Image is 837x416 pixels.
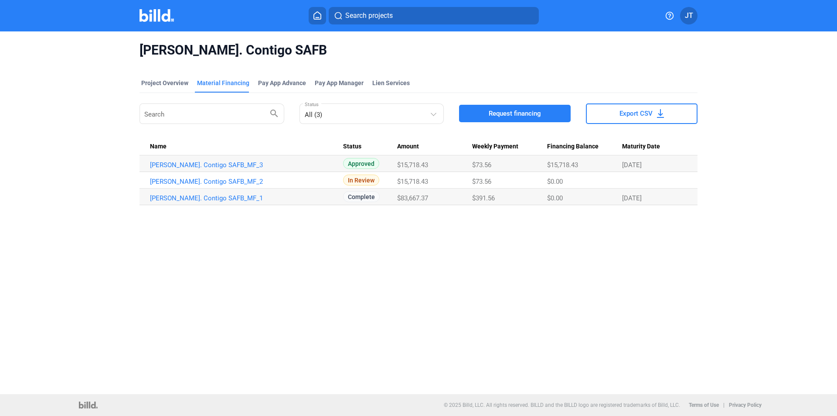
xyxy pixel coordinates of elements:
[397,194,428,202] span: $83,667.37
[622,143,687,151] div: Maturity Date
[723,402,725,408] p: |
[397,178,428,186] span: $15,718.43
[343,143,398,151] div: Status
[329,7,539,24] button: Search projects
[150,178,343,186] a: [PERSON_NAME]. Contigo SAFB_MF_2
[489,109,541,118] span: Request financing
[444,402,680,408] p: © 2025 Billd, LLC. All rights reserved. BILLD and the BILLD logo are registered trademarks of Bil...
[472,194,495,202] span: $391.56
[685,10,693,21] span: JT
[547,143,599,151] span: Financing Balance
[150,143,343,151] div: Name
[397,143,419,151] span: Amount
[197,79,249,87] div: Material Financing
[139,9,174,22] img: Billd Company Logo
[150,143,167,151] span: Name
[689,402,719,408] b: Terms of Use
[547,194,563,202] span: $0.00
[472,178,491,186] span: $73.56
[269,108,279,118] mat-icon: search
[729,402,762,408] b: Privacy Policy
[397,161,428,169] span: $15,718.43
[459,105,571,122] button: Request financing
[547,143,622,151] div: Financing Balance
[586,103,697,124] button: Export CSV
[547,178,563,186] span: $0.00
[622,143,660,151] span: Maturity Date
[343,143,361,151] span: Status
[343,158,379,169] span: Approved
[472,161,491,169] span: $73.56
[150,161,343,169] a: [PERSON_NAME]. Contigo SAFB_MF_3
[622,194,642,202] span: [DATE]
[472,143,518,151] span: Weekly Payment
[547,161,578,169] span: $15,718.43
[622,161,642,169] span: [DATE]
[305,111,322,119] mat-select-trigger: All (3)
[680,7,697,24] button: JT
[139,42,697,58] span: [PERSON_NAME]. Contigo SAFB
[150,194,343,202] a: [PERSON_NAME]. Contigo SAFB_MF_1
[258,79,306,87] div: Pay App Advance
[79,402,98,409] img: logo
[472,143,547,151] div: Weekly Payment
[141,79,188,87] div: Project Overview
[315,79,364,87] span: Pay App Manager
[343,191,380,202] span: Complete
[343,175,379,186] span: In Review
[397,143,472,151] div: Amount
[345,10,393,21] span: Search projects
[372,79,410,87] div: Lien Services
[619,109,653,118] span: Export CSV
